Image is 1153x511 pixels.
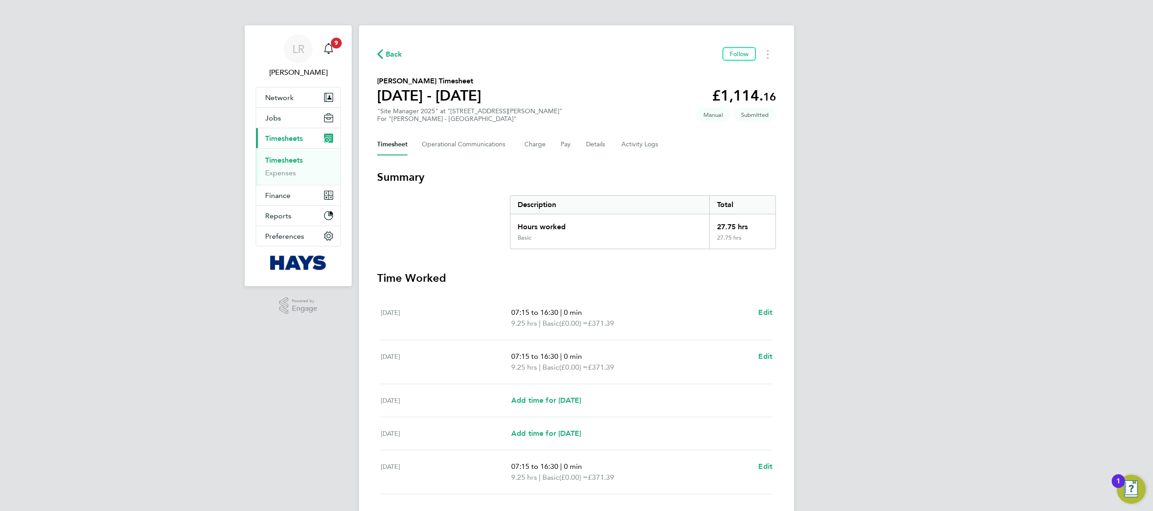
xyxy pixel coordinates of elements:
[564,308,582,317] span: 0 min
[539,319,541,328] span: |
[564,352,582,361] span: 0 min
[279,297,318,314] a: Powered byEngage
[511,363,537,371] span: 9.25 hrs
[510,195,776,249] div: Summary
[564,462,582,471] span: 0 min
[758,307,772,318] a: Edit
[265,134,303,143] span: Timesheets
[265,232,304,241] span: Preferences
[560,462,562,471] span: |
[377,87,481,105] h1: [DATE] - [DATE]
[265,212,291,220] span: Reports
[760,47,776,61] button: Timesheets Menu
[709,214,775,234] div: 27.75 hrs
[758,351,772,362] a: Edit
[292,43,305,55] span: LR
[559,319,588,328] span: (£0.00) =
[377,134,407,155] button: Timesheet
[511,462,558,471] span: 07:15 to 16:30
[734,107,776,122] span: This timesheet is Submitted.
[381,461,511,483] div: [DATE]
[696,107,730,122] span: This timesheet was manually created.
[270,255,327,270] img: hays-logo-retina.png
[621,134,659,155] button: Activity Logs
[381,351,511,373] div: [DATE]
[256,108,340,128] button: Jobs
[381,428,511,439] div: [DATE]
[722,47,756,61] button: Follow
[256,34,341,78] a: LR[PERSON_NAME]
[292,297,317,305] span: Powered by
[256,185,340,205] button: Finance
[265,93,294,102] span: Network
[511,308,558,317] span: 07:15 to 16:30
[560,308,562,317] span: |
[539,473,541,482] span: |
[1117,475,1146,504] button: Open Resource Center, 1 new notification
[256,67,341,78] span: Lewis Railton
[265,191,291,200] span: Finance
[561,134,572,155] button: Pay
[559,473,588,482] span: (£0.00) =
[763,90,776,103] span: 16
[511,396,581,405] span: Add time for [DATE]
[265,156,303,164] a: Timesheets
[377,76,481,87] h2: [PERSON_NAME] Timesheet
[265,169,296,177] a: Expenses
[510,214,709,234] div: Hours worked
[256,226,340,246] button: Preferences
[511,395,581,406] a: Add time for [DATE]
[511,352,558,361] span: 07:15 to 16:30
[256,255,341,270] a: Go to home page
[709,234,775,249] div: 27.75 hrs
[511,473,537,482] span: 9.25 hrs
[256,87,340,107] button: Network
[1116,481,1120,493] div: 1
[381,307,511,329] div: [DATE]
[588,363,614,371] span: £371.39
[543,318,559,329] span: Basic
[377,271,776,285] h3: Time Worked
[377,170,776,184] h3: Summary
[511,429,581,438] span: Add time for [DATE]
[256,206,340,226] button: Reports
[422,134,510,155] button: Operational Communications
[511,428,581,439] a: Add time for [DATE]
[586,134,607,155] button: Details
[377,48,402,60] button: Back
[320,34,338,63] a: 9
[758,461,772,472] a: Edit
[510,196,709,214] div: Description
[377,107,562,123] div: "Site Manager 2025" at "[STREET_ADDRESS][PERSON_NAME]"
[712,87,776,104] app-decimal: £1,114.
[381,395,511,406] div: [DATE]
[730,50,749,58] span: Follow
[588,473,614,482] span: £371.39
[543,362,559,373] span: Basic
[758,308,772,317] span: Edit
[377,115,562,123] div: For "[PERSON_NAME] - [GEOGRAPHIC_DATA]"
[331,38,342,48] span: 9
[758,462,772,471] span: Edit
[518,234,531,241] div: Basic
[511,319,537,328] span: 9.25 hrs
[709,196,775,214] div: Total
[265,114,281,122] span: Jobs
[245,25,352,286] nav: Main navigation
[758,352,772,361] span: Edit
[256,148,340,185] div: Timesheets
[256,128,340,148] button: Timesheets
[559,363,588,371] span: (£0.00) =
[386,49,402,60] span: Back
[560,352,562,361] span: |
[588,319,614,328] span: £371.39
[292,305,317,313] span: Engage
[543,472,559,483] span: Basic
[539,363,541,371] span: |
[524,134,546,155] button: Charge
